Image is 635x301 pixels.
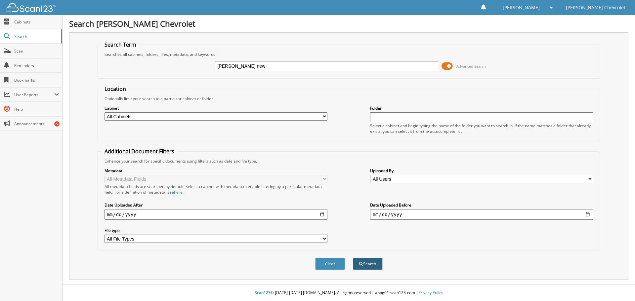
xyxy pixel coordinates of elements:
[370,209,593,220] input: end
[14,19,59,25] span: Cabinets
[14,48,59,54] span: Scan
[370,168,593,173] label: Uploaded By
[101,158,597,164] div: Enhance your search for specific documents using filters such as date and file type.
[101,148,178,155] legend: Additional Document Filters
[105,228,327,233] label: File type
[456,64,486,69] span: Advanced Search
[14,92,54,97] span: User Reports
[370,123,593,134] div: Select a cabinet and begin typing the name of the folder you want to search in. If the name match...
[63,285,635,301] div: © [DATE]-[DATE] [DOMAIN_NAME]. All rights reserved | appg01-scan123-com |
[315,258,345,270] button: Clear
[14,121,59,127] span: Announcements
[101,41,140,48] legend: Search Term
[69,18,628,29] h1: Search [PERSON_NAME] Chevrolet
[105,184,327,195] div: All metadata fields are searched by default. Select a cabinet with metadata to enable filtering b...
[101,85,129,93] legend: Location
[174,189,183,195] a: here
[105,209,327,220] input: start
[54,121,60,127] div: 5
[602,269,635,301] iframe: Chat Widget
[255,290,271,295] span: Scan123
[101,52,597,57] div: Searches all cabinets, folders, files, metadata, and keywords
[105,105,327,111] label: Cabinet
[14,34,58,39] span: Search
[418,290,443,295] a: Privacy Policy
[7,3,56,12] img: scan123-logo-white.svg
[14,63,59,68] span: Reminders
[353,258,383,270] button: Search
[105,202,327,208] label: Date Uploaded After
[370,202,593,208] label: Date Uploaded Before
[370,105,593,111] label: Folder
[566,6,625,10] span: [PERSON_NAME] Chevrolet
[14,106,59,112] span: Help
[14,77,59,83] span: Bookmarks
[105,168,327,173] label: Metadata
[101,96,597,101] div: Optionally limit your search to a particular cabinet or folder
[503,6,540,10] span: [PERSON_NAME]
